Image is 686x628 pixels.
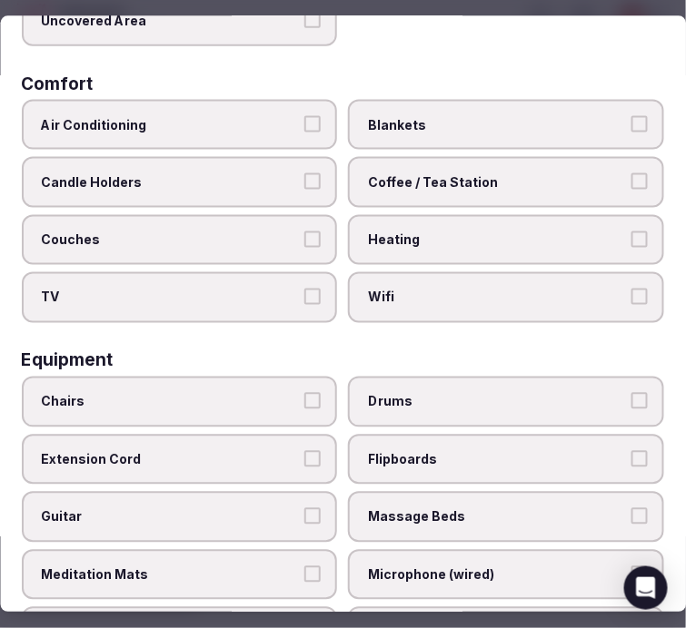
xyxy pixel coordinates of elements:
[305,11,322,27] button: Uncovered Area
[631,172,648,189] button: Coffee / Tea Station
[22,351,114,368] h3: Equipment
[369,507,627,525] span: Massage Beds
[631,450,648,466] button: Flipboards
[369,392,627,410] span: Drums
[305,289,322,305] button: TV
[305,450,322,466] button: Extension Cord
[369,172,627,191] span: Coffee / Tea Station
[42,507,300,525] span: Guitar
[631,115,648,132] button: Blankets
[369,450,627,468] span: Flipboards
[22,74,94,92] h3: Comfort
[305,115,322,132] button: Air Conditioning
[631,289,648,305] button: Wifi
[631,565,648,582] button: Microphone (wired)
[305,507,322,524] button: Guitar
[42,115,300,133] span: Air Conditioning
[42,392,300,410] span: Chairs
[369,565,627,584] span: Microphone (wired)
[631,392,648,408] button: Drums
[305,392,322,408] button: Chairs
[42,289,300,307] span: TV
[631,507,648,524] button: Massage Beds
[305,231,322,247] button: Couches
[305,172,322,189] button: Candle Holders
[42,231,300,249] span: Couches
[42,450,300,468] span: Extension Cord
[369,231,627,249] span: Heating
[369,115,627,133] span: Blankets
[42,11,300,29] span: Uncovered Area
[305,565,322,582] button: Meditation Mats
[42,172,300,191] span: Candle Holders
[42,565,300,584] span: Meditation Mats
[369,289,627,307] span: Wifi
[631,231,648,247] button: Heating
